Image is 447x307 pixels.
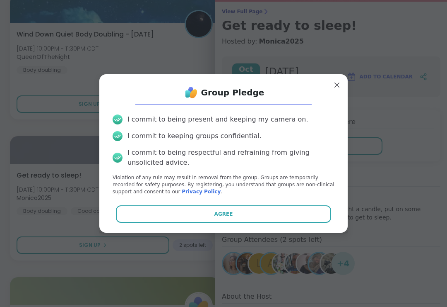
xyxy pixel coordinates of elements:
[116,205,332,223] button: Agree
[214,210,233,218] span: Agree
[127,115,308,124] div: I commit to being present and keeping my camera on.
[201,87,264,98] h1: Group Pledge
[113,174,334,195] p: Violation of any rule may result in removal from the group. Groups are temporarily recorded for s...
[127,131,262,141] div: I commit to keeping groups confidential.
[127,148,334,168] div: I commit to being respectful and refraining from giving unsolicited advice.
[182,189,221,195] a: Privacy Policy
[183,84,199,101] img: ShareWell Logo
